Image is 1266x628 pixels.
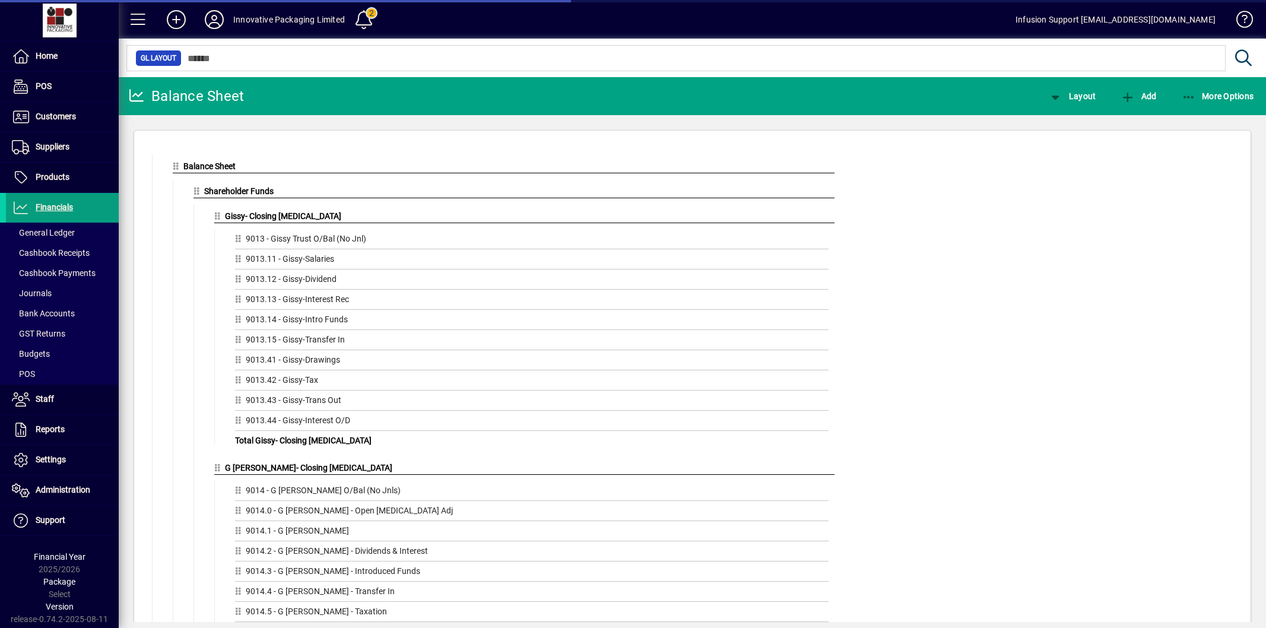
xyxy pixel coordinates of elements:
[6,303,119,323] a: Bank Accounts
[235,233,829,249] div: 9013 - Gissy Trust O/Bal (No Jnl)
[36,51,58,61] span: Home
[36,455,66,464] span: Settings
[36,515,65,525] span: Support
[157,9,195,30] button: Add
[6,102,119,132] a: Customers
[6,283,119,303] a: Journals
[1036,85,1108,107] app-page-header-button: View chart layout
[225,463,392,472] span: G [PERSON_NAME]- Closing [MEDICAL_DATA]
[1045,85,1099,107] button: Layout
[6,344,119,364] a: Budgets
[36,142,69,151] span: Suppliers
[235,545,829,562] div: 9014.2 - G [PERSON_NAME] - Dividends & Interest
[36,112,76,121] span: Customers
[6,415,119,445] a: Reports
[141,52,176,64] span: GL Layout
[204,186,274,196] span: Shareholder Funds
[235,273,829,290] div: 9013.12 - Gissy-Dividend
[12,268,96,278] span: Cashbook Payments
[1048,91,1096,101] span: Layout
[12,329,65,338] span: GST Returns
[235,505,829,521] div: 9014.0 - G [PERSON_NAME] - Open [MEDICAL_DATA] Adj
[235,414,829,431] div: 9013.44 - Gissy-Interest O/D
[36,81,52,91] span: POS
[1016,10,1216,29] div: Infusion Support [EMAIL_ADDRESS][DOMAIN_NAME]
[36,172,69,182] span: Products
[235,374,829,391] div: 9013.42 - Gissy-Tax
[6,72,119,102] a: POS
[6,42,119,71] a: Home
[6,385,119,414] a: Staff
[12,349,50,359] span: Budgets
[225,211,341,221] span: Gissy- Closing [MEDICAL_DATA]
[6,243,119,263] a: Cashbook Receipts
[235,605,829,622] div: 9014.5 - G [PERSON_NAME] - Taxation
[235,313,829,330] div: 9013.14 - Gissy-Intro Funds
[12,369,35,379] span: POS
[6,506,119,535] a: Support
[12,228,75,237] span: General Ledger
[195,9,233,30] button: Profile
[235,354,829,370] div: 9013.41 - Gissy-Drawings
[235,565,829,582] div: 9014.3 - G [PERSON_NAME] - Introduced Funds
[6,364,119,384] a: POS
[1118,85,1159,107] button: Add
[6,263,119,283] a: Cashbook Payments
[235,334,829,350] div: 9013.15 - Gissy-Transfer In
[1179,85,1257,107] button: More Options
[235,253,829,269] div: 9013.11 - Gissy-Salaries
[6,323,119,344] a: GST Returns
[235,436,372,445] span: Total Gissy- Closing [MEDICAL_DATA]
[6,132,119,162] a: Suppliers
[1121,91,1156,101] span: Add
[6,163,119,192] a: Products
[36,202,73,212] span: Financials
[12,288,52,298] span: Journals
[128,87,244,106] div: Balance Sheet
[183,161,236,171] span: Balance Sheet
[235,293,829,310] div: 9013.13 - Gissy-Interest Rec
[34,552,85,562] span: Financial Year
[6,445,119,475] a: Settings
[6,223,119,243] a: General Ledger
[235,585,829,602] div: 9014.4 - G [PERSON_NAME] - Transfer In
[235,484,829,501] div: 9014 - G [PERSON_NAME] O/Bal (No Jnls)
[12,248,90,258] span: Cashbook Receipts
[1227,2,1251,41] a: Knowledge Base
[43,577,75,586] span: Package
[235,525,829,541] div: 9014.1 - G [PERSON_NAME]
[12,309,75,318] span: Bank Accounts
[36,424,65,434] span: Reports
[6,475,119,505] a: Administration
[46,602,74,611] span: Version
[36,485,90,494] span: Administration
[235,394,829,411] div: 9013.43 - Gissy-Trans Out
[1182,91,1254,101] span: More Options
[233,10,345,29] div: Innovative Packaging Limited
[36,394,54,404] span: Staff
